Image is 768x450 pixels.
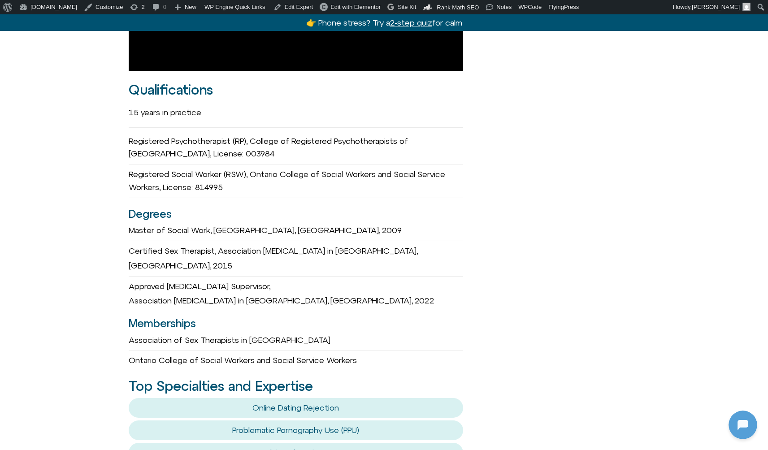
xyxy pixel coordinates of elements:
[26,234,160,266] p: I notice you stepped away — that’s totally okay. Come back when you’re ready, I’m here to help.
[2,2,177,21] button: Expand Header Button
[129,205,464,222] h3: Degrees
[218,246,418,255] span: Association [MEDICAL_DATA] in [GEOGRAPHIC_DATA],
[415,296,434,305] span: 2022
[129,335,330,345] span: Association of Sex Therapists in [GEOGRAPHIC_DATA]
[2,115,15,127] img: N5FCcHC.png
[2,210,15,222] img: N5FCcHC.png
[213,225,296,235] span: [GEOGRAPHIC_DATA],
[252,403,339,412] a: Online Dating Rejection
[129,315,464,332] h3: Memberships
[129,398,464,418] button: Online Dating Rejection
[232,425,359,435] a: Problematic Pornography Use (PPU)
[78,54,102,65] p: [DATE]
[298,225,380,235] span: [GEOGRAPHIC_DATA],
[164,76,170,87] p: hi
[330,4,381,10] span: Edit with Elementor
[390,18,432,27] u: 2-step quiz
[382,225,402,235] span: 2009
[729,411,757,439] iframe: Botpress
[129,281,270,291] span: Approved [MEDICAL_DATA] Supervisor,
[129,164,464,198] div: Registered Social Worker (RSW), Ontario College of Social Workers and Social Service Workers, Lic...
[129,296,329,305] span: Association [MEDICAL_DATA] in [GEOGRAPHIC_DATA],
[2,162,15,175] img: N5FCcHC.png
[129,379,464,394] h2: Top Specialties and Expertise
[26,186,160,219] p: Got it — share your email so I can pick up where we left off or start the quiz with you.
[129,108,201,117] span: 15 years in practice
[156,4,172,19] svg: Close Chatbot Button
[141,4,156,19] svg: Restart Conversation Button
[306,18,462,27] a: 👉 Phone stress? Try a2-step quizfor calm
[26,102,160,124] p: Hey — I’m [DOMAIN_NAME], your balance coach. Thanks for being here.
[129,261,211,270] span: [GEOGRAPHIC_DATA],
[692,4,740,10] span: [PERSON_NAME]
[8,4,22,19] img: N5FCcHC.png
[129,420,464,440] button: Problematic Pornography Use (PPU)
[153,286,168,300] svg: Voice Input Button
[26,6,138,17] h2: [DOMAIN_NAME]
[330,296,413,305] span: [GEOGRAPHIC_DATA],
[398,4,416,10] span: Site Kit
[26,139,160,171] p: Got it — share your email so I can pick up where we left off or start the quiz with you.
[15,289,139,298] textarea: Message Input
[437,4,479,11] span: Rank Math SEO
[213,261,232,270] span: 2015
[2,257,15,270] img: N5FCcHC.png
[129,82,464,97] h2: Qualifications
[129,225,212,235] span: Master of Social Work,
[129,246,216,255] span: Certified Sex Therapist,
[129,131,464,165] div: Registered Psychotherapist (RP), College of Registered Psychotherapists of [GEOGRAPHIC_DATA], Lic...
[129,355,357,365] span: Ontario College of Social Workers and Social Service Workers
